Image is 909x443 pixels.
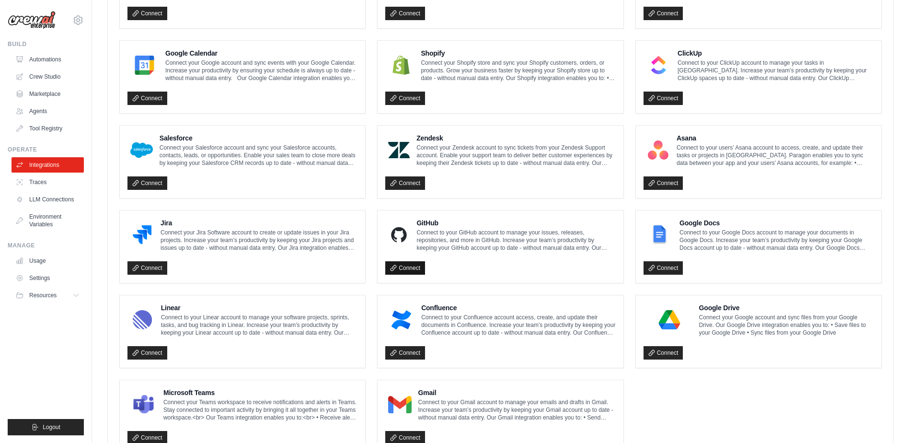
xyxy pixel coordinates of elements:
a: Connect [127,7,167,20]
p: Connect to your Linear account to manage your software projects, sprints, tasks, and bug tracking... [161,314,358,337]
a: Usage [12,253,84,268]
button: Logout [8,419,84,435]
h4: Linear [161,303,358,313]
h4: ClickUp [678,48,874,58]
p: Connect to your Google Docs account to manage your documents in Google Docs. Increase your team’s... [679,229,874,252]
p: Connect to your Gmail account to manage your emails and drafts in Gmail. Increase your team’s pro... [418,398,616,421]
img: Google Docs Logo [646,225,673,245]
a: Connect [385,7,425,20]
a: Marketplace [12,86,84,102]
p: Connect your Shopify store and sync your Shopify customers, orders, or products. Grow your busine... [421,59,615,82]
img: Asana Logo [646,140,670,160]
img: Salesforce Logo [130,140,153,160]
img: GitHub Logo [388,225,410,245]
h4: Google Drive [699,303,874,313]
img: Google Drive Logo [646,310,692,329]
a: Tool Registry [12,121,84,136]
img: Zendesk Logo [388,140,410,160]
img: ClickUp Logo [646,56,671,75]
span: Resources [29,291,57,299]
img: Confluence Logo [388,310,414,329]
a: Connect [385,176,425,190]
a: Agents [12,104,84,119]
img: Logo [8,11,56,29]
img: Gmail Logo [388,395,411,414]
a: Connect [127,261,167,275]
a: Integrations [12,157,84,173]
h4: Google Calendar [165,48,357,58]
a: Settings [12,270,84,286]
p: Connect your Salesforce account and sync your Salesforce accounts, contacts, leads, or opportunit... [160,144,358,167]
div: Operate [8,146,84,153]
h4: Jira [161,218,357,228]
h4: Microsoft Teams [163,388,357,397]
a: Connect [385,346,425,360]
span: Logout [43,423,60,431]
a: Environment Variables [12,209,84,232]
a: Crew Studio [12,69,84,84]
img: Shopify Logo [388,56,414,75]
h4: Zendesk [416,133,615,143]
img: Jira Logo [130,225,154,245]
h4: Asana [677,133,874,143]
h4: Gmail [418,388,616,397]
h4: Confluence [421,303,616,313]
a: Connect [644,261,683,275]
a: Connect [385,92,425,105]
a: Connect [644,7,683,20]
a: Connect [127,346,167,360]
img: Google Calendar Logo [130,56,159,75]
h4: Shopify [421,48,615,58]
a: Connect [127,176,167,190]
a: Traces [12,175,84,190]
p: Connect your Google account and sync events with your Google Calendar. Increase your productivity... [165,59,357,82]
a: LLM Connections [12,192,84,207]
p: Connect your Google account and sync files from your Google Drive. Our Google Drive integration e... [699,314,874,337]
a: Connect [644,346,683,360]
div: Manage [8,242,84,249]
p: Connect your Zendesk account to sync tickets from your Zendesk Support account. Enable your suppo... [416,144,615,167]
p: Connect to your Confluence account access, create, and update their documents in Confluence. Incr... [421,314,616,337]
h4: Salesforce [160,133,358,143]
p: Connect to your GitHub account to manage your issues, releases, repositories, and more in GitHub.... [416,229,615,252]
img: Linear Logo [130,310,154,329]
button: Resources [12,288,84,303]
div: Build [8,40,84,48]
a: Connect [127,92,167,105]
p: Connect your Jira Software account to create or update issues in your Jira projects. Increase you... [161,229,357,252]
a: Connect [644,92,683,105]
h4: GitHub [416,218,615,228]
p: Connect to your users’ Asana account to access, create, and update their tasks or projects in [GE... [677,144,874,167]
h4: Google Docs [679,218,874,228]
img: Microsoft Teams Logo [130,395,157,414]
a: Connect [385,261,425,275]
p: Connect your Teams workspace to receive notifications and alerts in Teams. Stay connected to impo... [163,398,357,421]
a: Automations [12,52,84,67]
p: Connect to your ClickUp account to manage your tasks in [GEOGRAPHIC_DATA]. Increase your team’s p... [678,59,874,82]
a: Connect [644,176,683,190]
